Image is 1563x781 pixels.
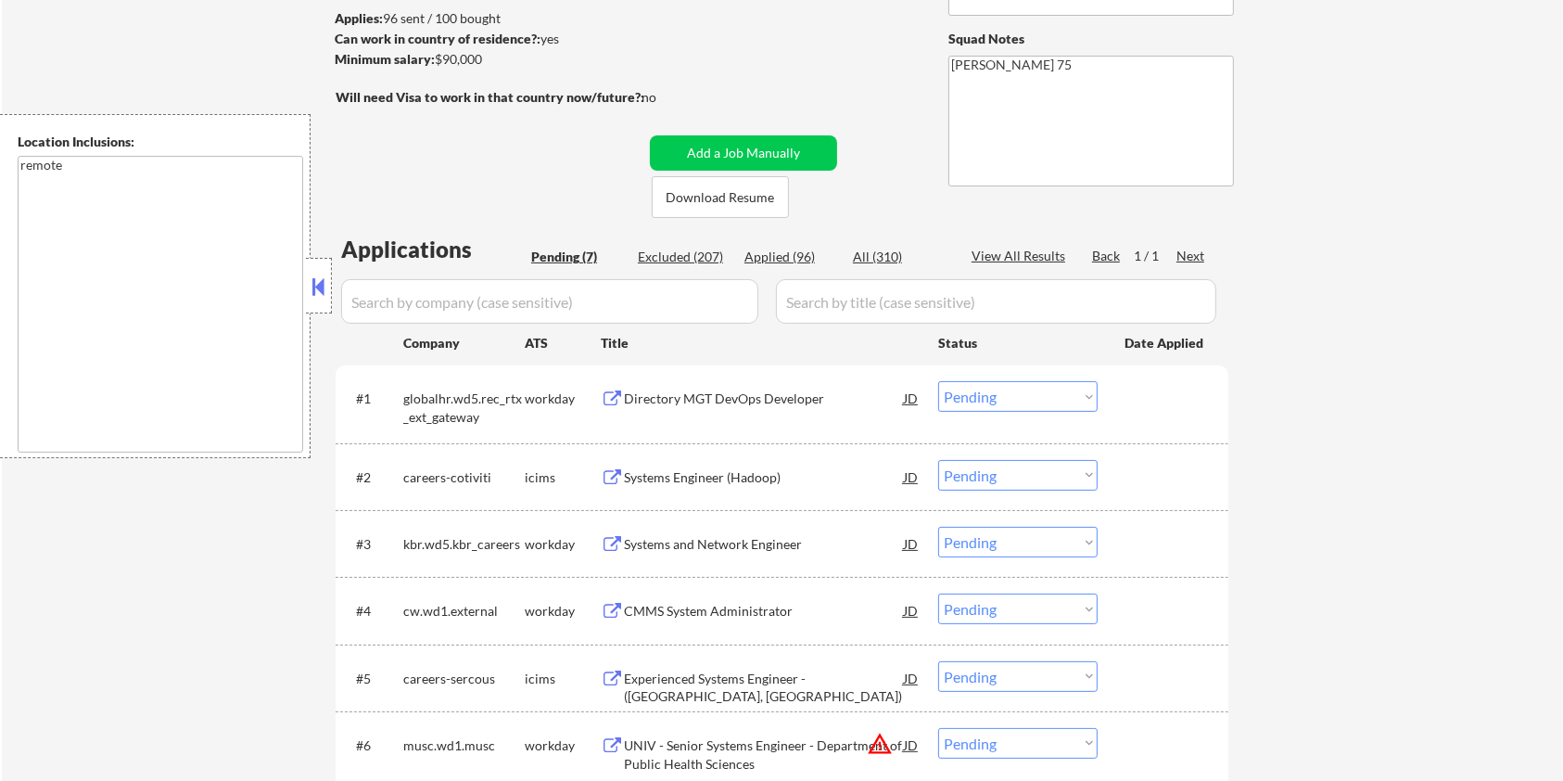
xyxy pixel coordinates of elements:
[341,238,525,261] div: Applications
[335,51,435,67] strong: Minimum salary:
[601,334,921,352] div: Title
[335,50,643,69] div: $90,000
[525,670,601,688] div: icims
[335,31,540,46] strong: Can work in country of residence?:
[341,279,758,324] input: Search by company (case sensitive)
[403,602,525,621] div: cw.wd1.external
[938,326,1098,359] div: Status
[1125,334,1206,352] div: Date Applied
[335,30,638,48] div: yes
[335,9,643,28] div: 96 sent / 100 bought
[356,736,388,755] div: #6
[902,661,921,695] div: JD
[403,736,525,755] div: musc.wd1.musc
[652,176,789,218] button: Download Resume
[902,594,921,627] div: JD
[403,468,525,487] div: careers-cotiviti
[525,468,601,487] div: icims
[525,390,601,408] div: workday
[336,89,644,105] strong: Will need Visa to work in that country now/future?:
[525,334,601,352] div: ATS
[356,390,388,408] div: #1
[531,248,624,266] div: Pending (7)
[902,728,921,762] div: JD
[624,390,904,408] div: Directory MGT DevOps Developer
[744,248,837,266] div: Applied (96)
[972,247,1071,265] div: View All Results
[18,133,303,151] div: Location Inclusions:
[403,535,525,554] div: kbr.wd5.kbr_careers
[650,135,837,171] button: Add a Job Manually
[948,30,1234,48] div: Squad Notes
[624,535,904,554] div: Systems and Network Engineer
[403,670,525,688] div: careers-sercous
[525,736,601,755] div: workday
[624,736,904,773] div: UNIV - Senior Systems Engineer - Department of Public Health Sciences
[776,279,1216,324] input: Search by title (case sensitive)
[356,670,388,688] div: #5
[335,10,383,26] strong: Applies:
[642,88,694,107] div: no
[624,468,904,487] div: Systems Engineer (Hadoop)
[867,731,893,757] button: warning_amber
[853,248,946,266] div: All (310)
[525,535,601,554] div: workday
[624,670,904,706] div: Experienced Systems Engineer - ([GEOGRAPHIC_DATA], [GEOGRAPHIC_DATA])
[403,390,525,426] div: globalhr.wd5.rec_rtx_ext_gateway
[525,602,601,621] div: workday
[356,468,388,487] div: #2
[403,334,525,352] div: Company
[902,381,921,415] div: JD
[638,248,731,266] div: Excluded (207)
[624,602,904,621] div: CMMS System Administrator
[356,602,388,621] div: #4
[902,460,921,493] div: JD
[1134,247,1176,265] div: 1 / 1
[902,527,921,560] div: JD
[356,535,388,554] div: #3
[1176,247,1206,265] div: Next
[1092,247,1122,265] div: Back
